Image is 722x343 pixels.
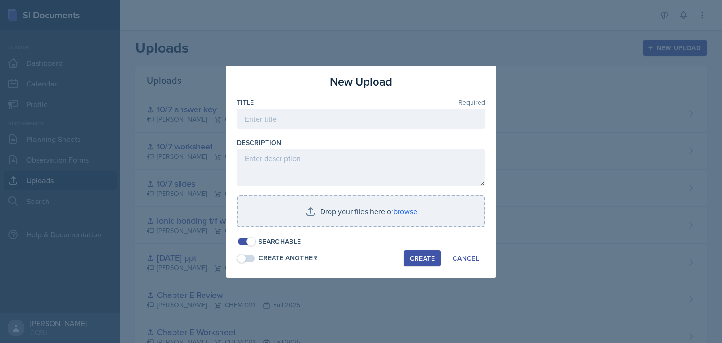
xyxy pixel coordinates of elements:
label: Description [237,138,282,148]
button: Cancel [447,250,485,266]
button: Create [404,250,441,266]
span: Required [458,99,485,106]
h3: New Upload [330,73,392,90]
div: Searchable [259,237,301,247]
div: Cancel [453,255,479,262]
div: Create [410,255,435,262]
input: Enter title [237,109,485,129]
div: Create Another [259,253,317,263]
label: Title [237,98,254,107]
